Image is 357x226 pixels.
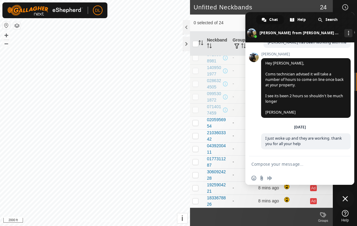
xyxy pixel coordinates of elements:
[265,136,342,146] span: I just woke up and they are working. thank you for all your help
[230,103,256,116] td: -
[261,52,351,56] span: [PERSON_NAME]
[258,198,279,203] span: 6 Oct 2025 at 5:26 am
[336,190,354,208] div: Close chat
[7,5,83,16] img: Gallagher Logo
[333,208,357,224] a: Help
[95,7,100,14] span: DL
[230,155,256,168] td: -
[230,90,256,103] td: -
[230,142,256,155] td: -
[230,64,256,77] td: -
[194,4,320,11] h2: Unfitted Neckbands
[71,218,94,224] a: Privacy Policy
[326,15,338,24] span: Search
[341,218,349,222] span: Help
[207,78,222,90] div: 0286324505
[244,16,318,29] input: Search (S)
[230,77,256,90] td: -
[230,129,256,142] td: -
[230,32,256,56] th: Groups
[3,32,10,39] button: +
[207,169,228,181] div: 3060924228
[3,40,10,47] button: –
[259,176,264,181] span: Send a file
[269,15,278,24] span: Chat
[207,52,222,64] div: 3716568981
[207,195,228,208] div: 1833678826
[310,185,317,191] button: Ad
[207,143,228,155] div: 0439200411
[207,44,212,49] p-sorticon: Activate to sort
[198,41,203,46] p-sorticon: Activate to sort
[256,15,284,24] div: Chat
[251,176,256,181] span: Insert an emoji
[207,130,228,142] div: 2103603342
[313,15,344,24] div: Search
[313,218,333,223] div: Groups
[230,181,256,194] td: -
[3,22,10,29] button: Reset Map
[265,61,344,115] span: Hey [PERSON_NAME], Coms technician advised it will take a number of hours to come on line once ba...
[241,44,246,49] p-sorticon: Activate to sort
[207,104,222,116] div: 0714017459
[194,20,244,26] span: 0 selected of 24
[181,214,183,222] span: i
[320,3,327,12] span: 24
[267,176,272,181] span: Audio message
[310,198,317,204] button: Ad
[207,91,222,103] div: 0995301872
[230,116,256,129] td: -
[13,22,21,29] button: Map Layers
[258,185,279,190] span: 6 Oct 2025 at 5:26 am
[344,29,352,37] div: More channels
[177,213,187,223] button: i
[297,15,306,24] span: Help
[207,65,222,77] div: 1409501977
[207,117,228,129] div: 0205956954
[294,125,306,129] div: [DATE]
[230,168,256,181] td: -
[205,32,230,56] th: Neckband
[207,156,228,168] div: 0177311287
[230,51,256,64] td: -
[268,40,346,45] span: [PERSON_NAME] has been working with me
[284,15,312,24] div: Help
[207,182,228,194] div: 1925904221
[251,161,335,167] textarea: Compose your message...
[230,194,256,208] td: -
[101,218,119,224] a: Contact Us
